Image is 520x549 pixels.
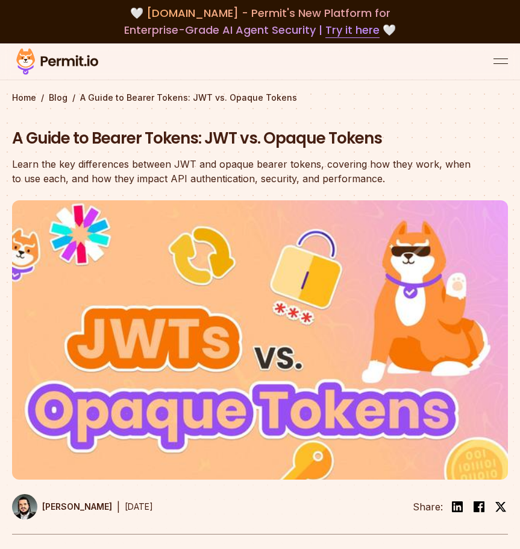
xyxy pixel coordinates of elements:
a: Home [12,92,36,104]
span: [DOMAIN_NAME] - Permit's New Platform for Enterprise-Grade AI Agent Security | [124,5,390,37]
time: [DATE] [125,501,153,512]
div: Learn the key differences between JWT and opaque bearer tokens, covering how they work, when to u... [12,157,475,186]
a: [PERSON_NAME] [12,494,112,519]
div: / / [12,92,508,104]
p: [PERSON_NAME] [42,501,112,513]
li: Share: [413,500,443,514]
img: Permit logo [12,46,102,77]
img: facebook [472,500,486,514]
img: linkedin [450,500,465,514]
div: 🤍 🤍 [12,5,508,39]
h1: A Guide to Bearer Tokens: JWT vs. Opaque Tokens [12,128,475,150]
a: Blog [49,92,67,104]
img: twitter [495,501,507,513]
button: open menu [493,54,508,69]
a: Try it here [325,22,380,38]
img: A Guide to Bearer Tokens: JWT vs. Opaque Tokens [12,200,508,480]
img: Gabriel L. Manor [12,494,37,519]
div: | [117,500,120,514]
